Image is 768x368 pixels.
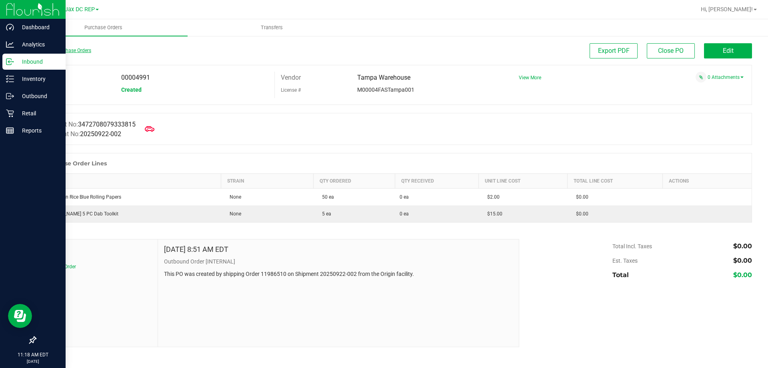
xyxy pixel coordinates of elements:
label: Vendor [281,72,301,84]
th: Item [36,174,221,189]
label: Shipment No: [42,129,121,139]
p: Analytics [14,40,62,49]
p: 11:18 AM EDT [4,351,62,358]
p: Outbound [14,91,62,101]
span: 50 ea [318,194,334,200]
span: Edit [723,47,734,54]
th: Total Line Cost [567,174,663,189]
span: Created [121,86,142,93]
span: $0.00 [572,194,588,200]
th: Actions [663,174,752,189]
div: [PERSON_NAME] 5 PC Dab Toolkit [41,210,216,217]
span: Attach a document [696,72,706,82]
label: License # [281,84,301,96]
span: 20250922-002 [80,130,121,138]
span: Close PO [658,47,684,54]
th: Qty Received [395,174,478,189]
span: Hi, [PERSON_NAME]! [701,6,753,12]
span: Notes [42,245,152,255]
span: Jax DC REP [65,6,95,13]
th: Qty Ordered [313,174,395,189]
button: Close PO [647,43,695,58]
inline-svg: Inventory [6,75,14,83]
p: Outbound Order [INTERNAL] [164,257,513,266]
inline-svg: Retail [6,109,14,117]
inline-svg: Dashboard [6,23,14,31]
span: Est. Taxes [612,257,638,264]
button: Edit [704,43,752,58]
th: Unit Line Cost [478,174,567,189]
p: Dashboard [14,22,62,32]
a: View More [519,75,541,80]
span: Total [612,271,629,279]
div: VBS 1.25in Rice Blue Rolling Papers [41,193,216,201]
span: Transfers [250,24,294,31]
span: None [226,211,241,217]
label: Manifest No: [42,120,136,129]
th: Strain [221,174,313,189]
span: $0.00 [733,257,752,264]
button: Export PDF [590,43,638,58]
p: Inventory [14,74,62,84]
p: This PO was created by shipping Order 11986510 on Shipment 20250922-002 from the Origin facility. [164,270,513,278]
iframe: Resource center [8,304,32,328]
span: Total Incl. Taxes [612,243,652,249]
span: 5 ea [318,211,331,217]
p: Retail [14,109,62,118]
span: 3472708079333815 [78,121,136,128]
span: $15.00 [483,211,502,217]
span: $0.00 [733,271,752,279]
inline-svg: Outbound [6,92,14,100]
span: M00004FASTampa001 [357,86,414,93]
a: 0 Attachments [708,74,744,80]
h4: [DATE] 8:51 AM EDT [164,245,228,253]
inline-svg: Inbound [6,58,14,66]
h1: Purchase Order Lines [44,160,107,167]
span: Tampa Warehouse [357,74,410,81]
inline-svg: Reports [6,127,14,135]
span: None [226,194,241,200]
span: $0.00 [572,211,588,217]
span: Export PDF [598,47,630,54]
a: Transfers [188,19,356,36]
span: 0 ea [400,193,409,201]
span: 0 ea [400,210,409,217]
p: [DATE] [4,358,62,364]
span: Mark as Arrived [142,121,158,137]
a: Purchase Orders [19,19,188,36]
span: $2.00 [483,194,500,200]
span: 00004991 [121,74,150,81]
span: $0.00 [733,242,752,250]
p: Reports [14,126,62,135]
inline-svg: Analytics [6,40,14,48]
p: Inbound [14,57,62,66]
span: Purchase Orders [74,24,133,31]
